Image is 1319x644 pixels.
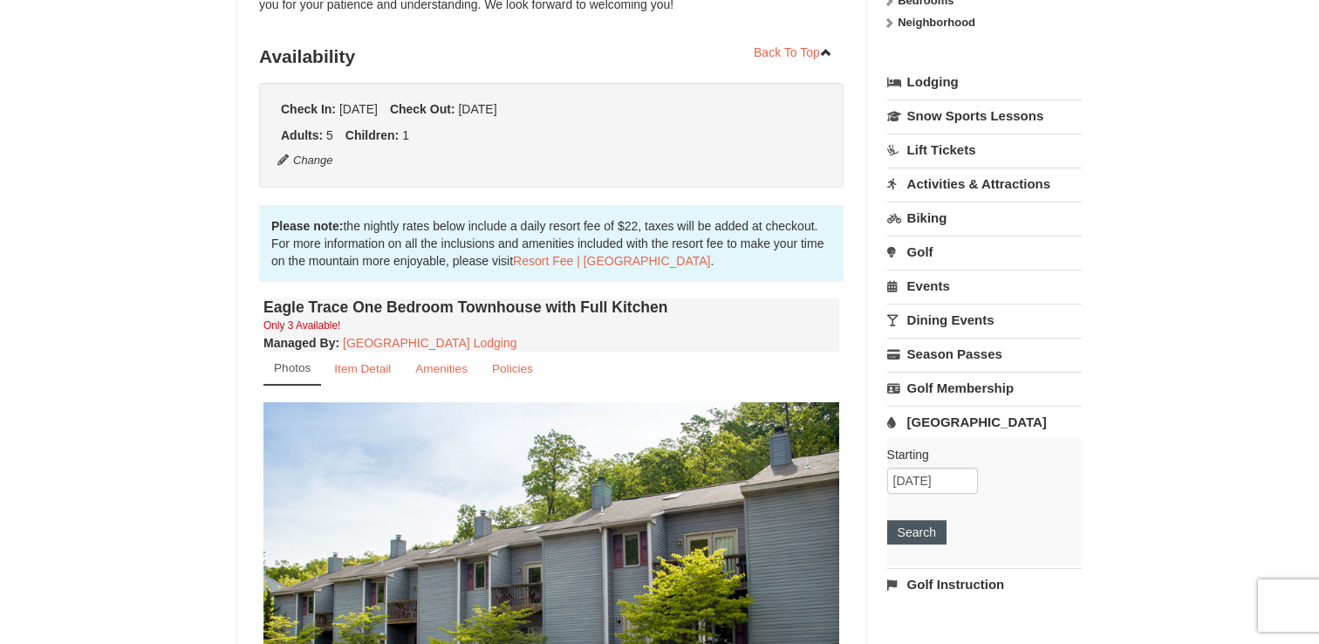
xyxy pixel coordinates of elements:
a: Golf [887,236,1082,268]
span: Managed By [263,336,335,350]
a: Resort Fee | [GEOGRAPHIC_DATA] [513,254,710,268]
a: Item Detail [323,352,402,386]
a: Season Passes [887,338,1082,370]
small: Item Detail [334,362,391,375]
label: Starting [887,446,1069,463]
a: Back To Top [742,39,844,65]
a: Dining Events [887,304,1082,336]
a: Golf Instruction [887,568,1082,600]
button: Change [277,151,334,170]
button: Search [887,520,947,545]
strong: Check Out: [390,102,455,116]
span: 1 [402,128,409,142]
span: 5 [326,128,333,142]
small: Only 3 Available! [263,319,340,332]
h3: Availability [259,39,844,74]
a: Activities & Attractions [887,168,1082,200]
strong: Adults: [281,128,323,142]
a: Photos [263,352,321,386]
strong: Children: [345,128,399,142]
h4: Eagle Trace One Bedroom Townhouse with Full Kitchen [263,298,839,316]
small: Amenities [415,362,468,375]
a: [GEOGRAPHIC_DATA] Lodging [343,336,516,350]
strong: Neighborhood [898,16,975,29]
small: Photos [274,361,311,374]
a: Policies [481,352,544,386]
strong: Check In: [281,102,336,116]
a: Amenities [404,352,479,386]
strong: Please note: [271,219,343,233]
a: Events [887,270,1082,302]
div: the nightly rates below include a daily resort fee of $22, taxes will be added at checkout. For m... [259,205,844,282]
a: Lift Tickets [887,134,1082,166]
strong: : [263,336,339,350]
span: [DATE] [458,102,496,116]
a: [GEOGRAPHIC_DATA] [887,406,1082,438]
span: [DATE] [339,102,378,116]
a: Lodging [887,66,1082,98]
a: Golf Membership [887,372,1082,404]
small: Policies [492,362,533,375]
a: Biking [887,202,1082,234]
a: Snow Sports Lessons [887,99,1082,132]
